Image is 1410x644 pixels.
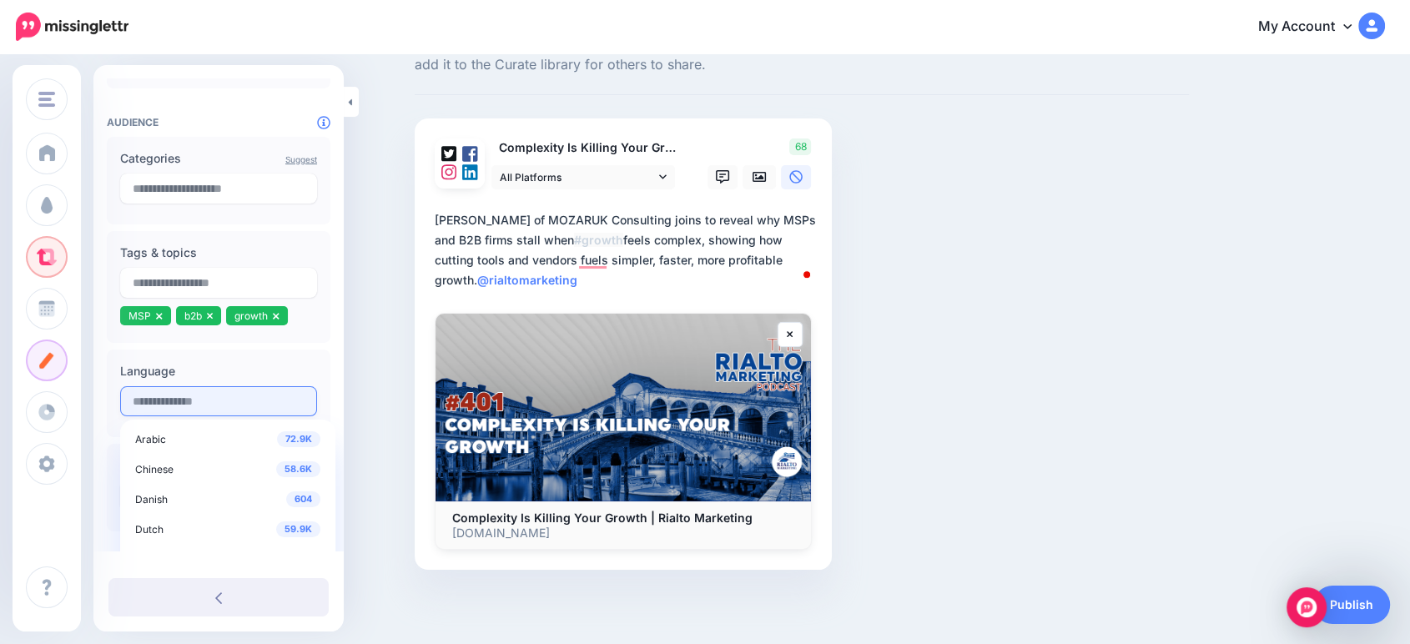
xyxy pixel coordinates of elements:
[286,491,320,507] span: 604
[135,493,168,506] span: Danish
[500,169,655,186] span: All Platforms
[277,431,320,447] span: 72.9K
[234,309,268,322] span: growth
[452,511,753,525] b: Complexity Is Killing Your Growth | Rialto Marketing
[491,138,677,158] p: Complexity Is Killing Your Growth
[415,33,1189,76] span: Whether you have a blog post, video, landing page, or infographic to share; compose your social p...
[1313,586,1390,624] a: Publish
[135,463,174,475] span: Chinese
[127,426,329,451] a: 72.9K Arabic
[135,433,166,445] span: Arabic
[38,92,55,107] img: menu.png
[135,523,164,536] span: Dutch
[435,210,818,290] textarea: To enrich screen reader interactions, please activate Accessibility in Grammarly extension settings
[107,116,330,128] h4: Audience
[789,138,811,155] span: 68
[285,154,317,164] a: Suggest
[127,516,329,541] a: 59.9K Dutch
[491,165,675,189] a: All Platforms
[1241,7,1385,48] a: My Account
[276,461,320,477] span: 58.6K
[128,309,151,322] span: MSP
[452,526,794,541] p: [DOMAIN_NAME]
[16,13,128,41] img: Missinglettr
[276,521,320,537] span: 59.9K
[127,486,329,511] a: 604 Danish
[184,309,202,322] span: b2b
[120,361,317,381] label: Language
[120,148,317,169] label: Categories
[120,243,317,263] label: Tags & topics
[436,314,811,501] img: Complexity Is Killing Your Growth | Rialto Marketing
[127,456,329,481] a: 58.6K Chinese
[435,210,818,290] div: [PERSON_NAME] of MOZARUK Consulting joins to reveal why MSPs and B2B firms stall when feels compl...
[1287,587,1327,627] div: Open Intercom Messenger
